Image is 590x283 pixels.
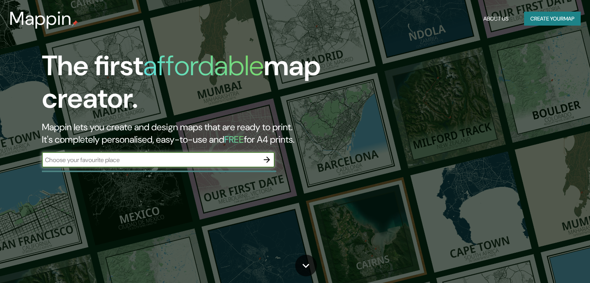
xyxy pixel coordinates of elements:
h2: Mappin lets you create and design maps that are ready to print. It's completely personalised, eas... [42,121,337,146]
input: Choose your favourite place [42,155,259,164]
h5: FREE [224,133,244,145]
button: About Us [480,12,512,26]
button: Create yourmap [524,12,581,26]
img: mappin-pin [72,20,78,26]
h3: Mappin [9,8,72,29]
h1: affordable [143,48,264,84]
h1: The first map creator. [42,50,337,121]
